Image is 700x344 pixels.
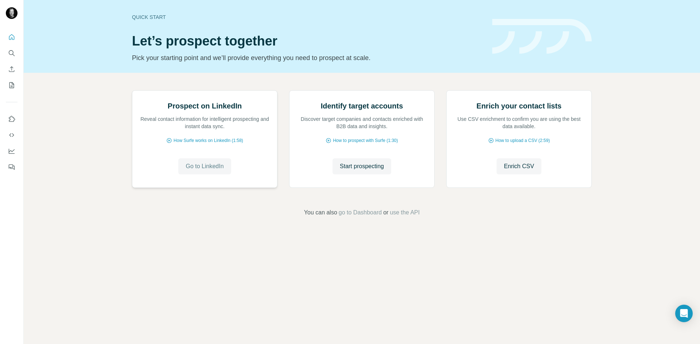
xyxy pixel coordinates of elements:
[495,137,550,144] span: How to upload a CSV (2:59)
[497,158,541,174] button: Enrich CSV
[132,34,483,48] h1: Let’s prospect together
[6,47,17,60] button: Search
[132,13,483,21] div: Quick start
[174,137,243,144] span: How Surfe works on LinkedIn (1:58)
[6,63,17,76] button: Enrich CSV
[168,101,242,111] h2: Prospect on LinkedIn
[6,161,17,174] button: Feedback
[6,128,17,142] button: Use Surfe API
[186,162,223,171] span: Go to LinkedIn
[6,145,17,158] button: Dashboard
[477,101,561,111] h2: Enrich your contact lists
[6,7,17,19] img: Avatar
[6,79,17,92] button: My lists
[304,208,337,217] span: You can also
[492,19,592,54] img: banner
[333,137,398,144] span: How to prospect with Surfe (1:30)
[140,115,270,130] p: Reveal contact information for intelligent prospecting and instant data sync.
[132,53,483,63] p: Pick your starting point and we’ll provide everything you need to prospect at scale.
[675,305,693,322] div: Open Intercom Messenger
[390,208,420,217] button: use the API
[340,162,384,171] span: Start prospecting
[504,162,534,171] span: Enrich CSV
[321,101,403,111] h2: Identify target accounts
[178,158,231,174] button: Go to LinkedIn
[6,112,17,126] button: Use Surfe on LinkedIn
[454,115,584,130] p: Use CSV enrichment to confirm you are using the best data available.
[339,208,382,217] button: go to Dashboard
[6,31,17,44] button: Quick start
[297,115,427,130] p: Discover target companies and contacts enriched with B2B data and insights.
[332,158,391,174] button: Start prospecting
[383,208,388,217] span: or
